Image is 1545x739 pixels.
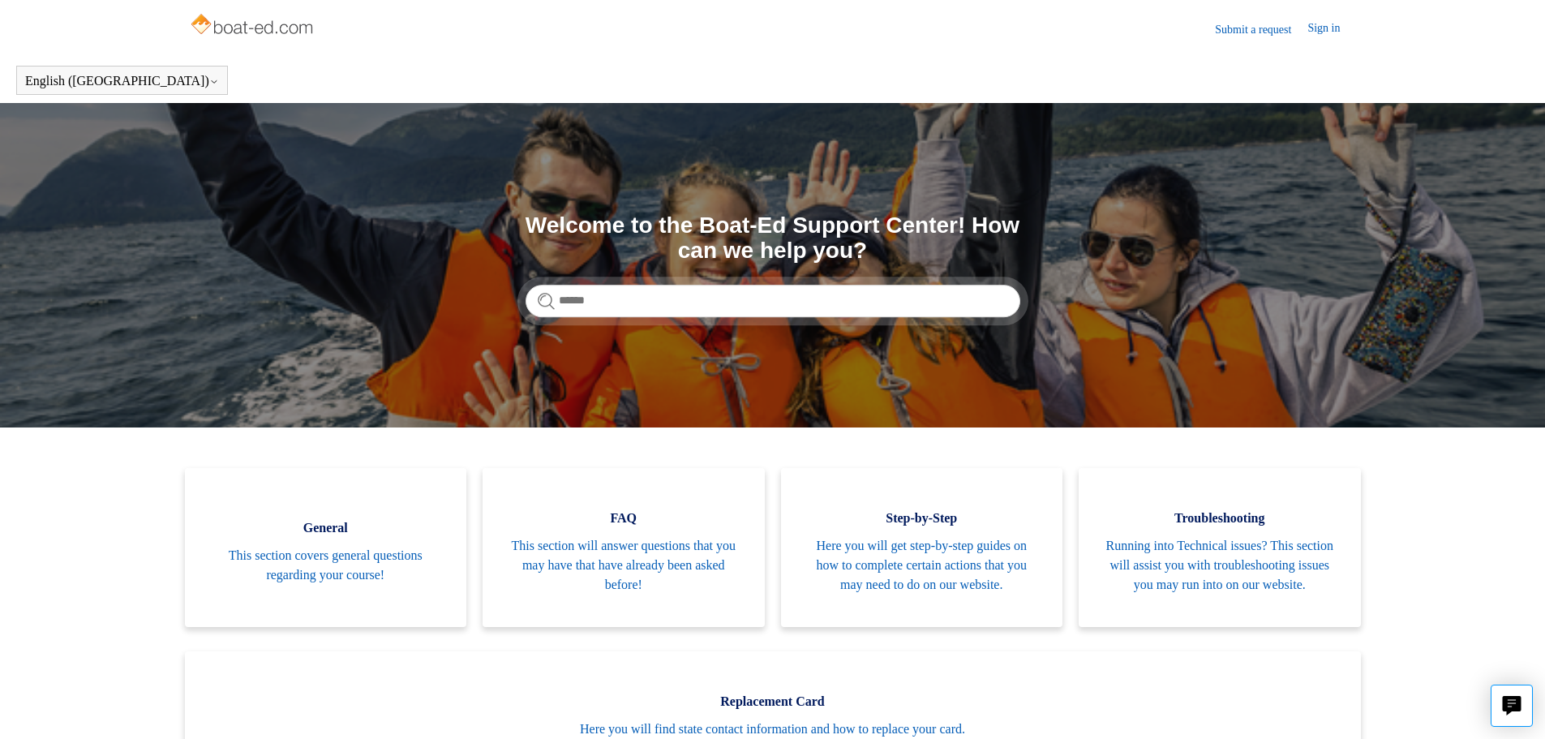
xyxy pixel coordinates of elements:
[209,546,443,585] span: This section covers general questions regarding your course!
[483,468,765,627] a: FAQ This section will answer questions that you may have that have already been asked before!
[526,213,1020,264] h1: Welcome to the Boat-Ed Support Center! How can we help you?
[1215,21,1307,38] a: Submit a request
[507,509,740,528] span: FAQ
[1491,685,1533,727] button: Live chat
[209,518,443,538] span: General
[507,536,740,595] span: This section will answer questions that you may have that have already been asked before!
[781,468,1063,627] a: Step-by-Step Here you will get step-by-step guides on how to complete certain actions that you ma...
[805,536,1039,595] span: Here you will get step-by-step guides on how to complete certain actions that you may need to do ...
[185,468,467,627] a: General This section covers general questions regarding your course!
[209,720,1337,739] span: Here you will find state contact information and how to replace your card.
[189,10,318,42] img: Boat-Ed Help Center home page
[526,285,1020,317] input: Search
[1103,536,1337,595] span: Running into Technical issues? This section will assist you with troubleshooting issues you may r...
[1079,468,1361,627] a: Troubleshooting Running into Technical issues? This section will assist you with troubleshooting ...
[1307,19,1356,39] a: Sign in
[25,74,219,88] button: English ([GEOGRAPHIC_DATA])
[209,692,1337,711] span: Replacement Card
[1103,509,1337,528] span: Troubleshooting
[805,509,1039,528] span: Step-by-Step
